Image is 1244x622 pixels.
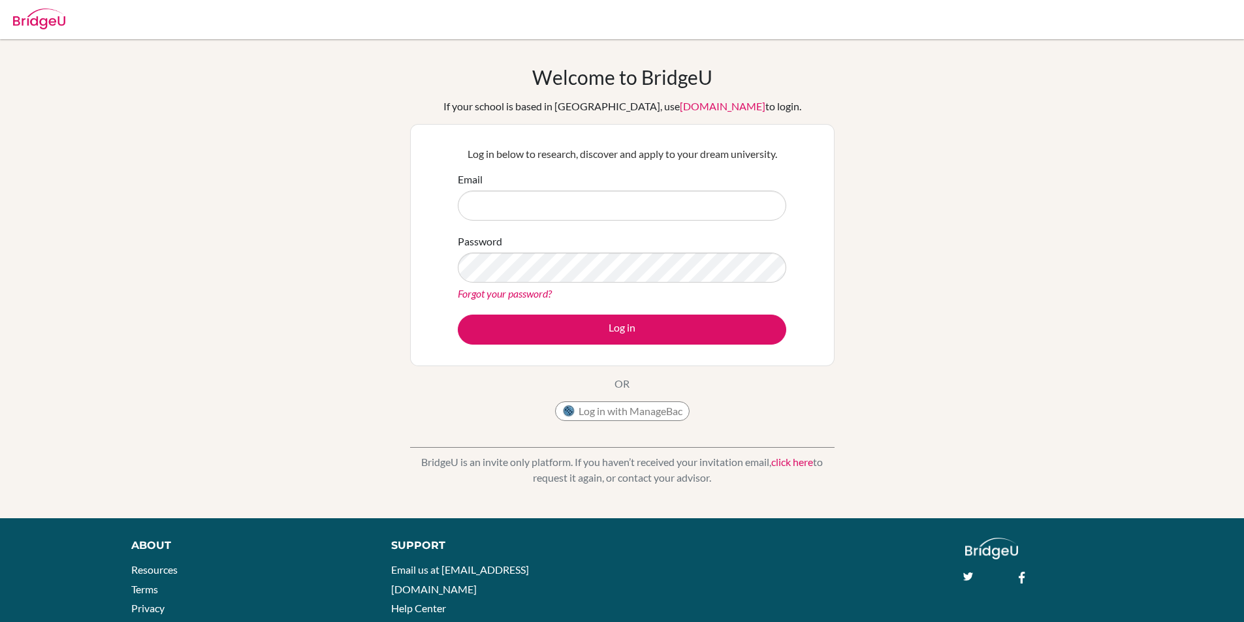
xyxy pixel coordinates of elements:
a: Forgot your password? [458,287,552,300]
div: Support [391,538,607,553]
img: logo_white@2x-f4f0deed5e89b7ecb1c2cc34c3e3d731f90f0f143d5ea2071677605dd97b5244.png [965,538,1018,559]
a: Privacy [131,602,165,614]
h1: Welcome to BridgeU [532,65,712,89]
button: Log in with ManageBac [555,401,690,421]
a: [DOMAIN_NAME] [680,100,765,112]
a: click here [771,456,813,468]
label: Password [458,234,502,249]
div: If your school is based in [GEOGRAPHIC_DATA], use to login. [443,99,801,114]
p: OR [614,376,630,392]
a: Help Center [391,602,446,614]
div: About [131,538,362,553]
a: Terms [131,583,158,595]
p: Log in below to research, discover and apply to your dream university. [458,146,786,162]
a: Resources [131,563,178,576]
button: Log in [458,315,786,345]
label: Email [458,172,483,187]
img: Bridge-U [13,8,65,29]
p: BridgeU is an invite only platform. If you haven’t received your invitation email, to request it ... [410,454,835,486]
a: Email us at [EMAIL_ADDRESS][DOMAIN_NAME] [391,563,529,595]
